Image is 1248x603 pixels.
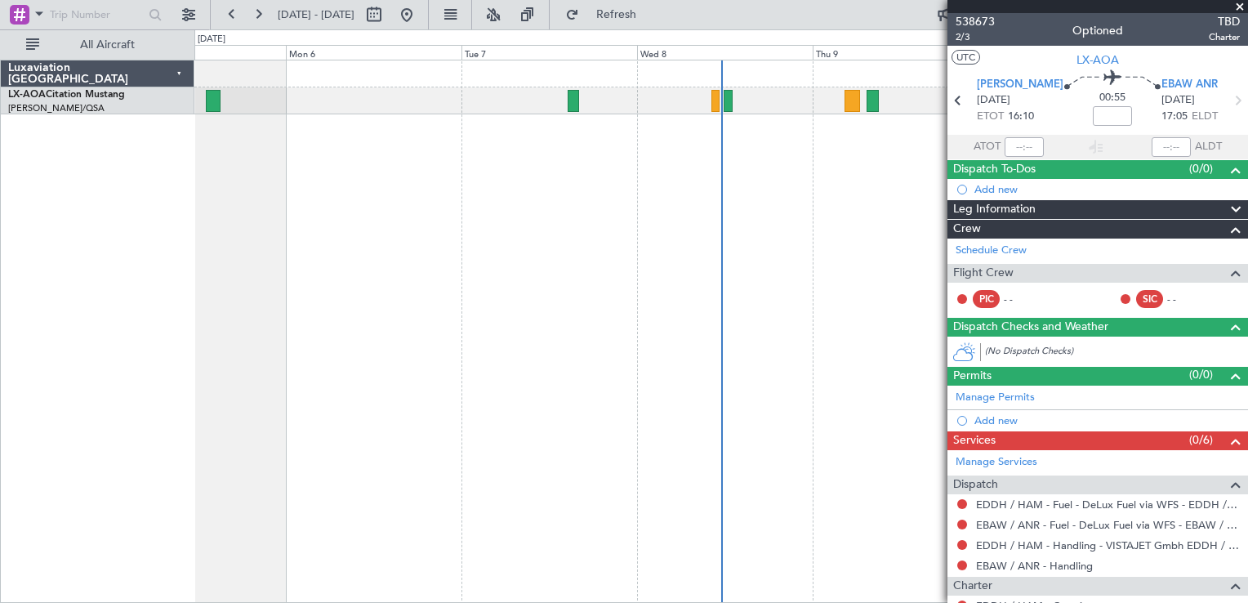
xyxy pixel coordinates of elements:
[956,454,1037,471] a: Manage Services
[8,102,105,114] a: [PERSON_NAME]/QSA
[1136,290,1163,308] div: SIC
[974,413,1240,427] div: Add new
[977,92,1010,109] span: [DATE]
[110,45,286,60] div: Sun 5
[1189,366,1213,383] span: (0/0)
[952,50,980,65] button: UTC
[637,45,813,60] div: Wed 8
[50,2,144,27] input: Trip Number
[1161,92,1195,109] span: [DATE]
[1076,51,1119,69] span: LX-AOA
[977,77,1063,93] span: [PERSON_NAME]
[1209,13,1240,30] span: TBD
[1161,109,1188,125] span: 17:05
[1099,90,1125,106] span: 00:55
[1209,30,1240,44] span: Charter
[558,2,656,28] button: Refresh
[974,182,1240,196] div: Add new
[956,390,1035,406] a: Manage Permits
[582,9,651,20] span: Refresh
[461,45,637,60] div: Tue 7
[953,431,996,450] span: Services
[813,45,988,60] div: Thu 9
[956,30,995,44] span: 2/3
[8,90,46,100] span: LX-AOA
[278,7,354,22] span: [DATE] - [DATE]
[198,33,225,47] div: [DATE]
[956,243,1027,259] a: Schedule Crew
[953,367,992,386] span: Permits
[1008,109,1034,125] span: 16:10
[1189,431,1213,449] span: (0/6)
[1192,109,1218,125] span: ELDT
[973,290,1000,308] div: PIC
[1189,160,1213,177] span: (0/0)
[976,538,1240,552] a: EDDH / HAM - Handling - VISTAJET Gmbh EDDH / HAM
[953,200,1036,219] span: Leg Information
[953,577,992,596] span: Charter
[42,39,172,51] span: All Aircraft
[976,498,1240,511] a: EDDH / HAM - Fuel - DeLux Fuel via WFS - EDDH / HAM
[977,109,1004,125] span: ETOT
[1004,292,1041,306] div: - -
[985,345,1248,362] div: (No Dispatch Checks)
[1195,139,1222,155] span: ALDT
[953,264,1014,283] span: Flight Crew
[8,90,125,100] a: LX-AOACitation Mustang
[286,45,461,60] div: Mon 6
[1161,77,1218,93] span: EBAW ANR
[953,318,1108,337] span: Dispatch Checks and Weather
[953,476,998,494] span: Dispatch
[1167,292,1204,306] div: - -
[956,13,995,30] span: 538673
[1072,22,1123,39] div: Optioned
[976,559,1093,573] a: EBAW / ANR - Handling
[18,32,177,58] button: All Aircraft
[974,139,1001,155] span: ATOT
[953,220,981,239] span: Crew
[953,160,1036,179] span: Dispatch To-Dos
[976,518,1240,532] a: EBAW / ANR - Fuel - DeLux Fuel via WFS - EBAW / ANR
